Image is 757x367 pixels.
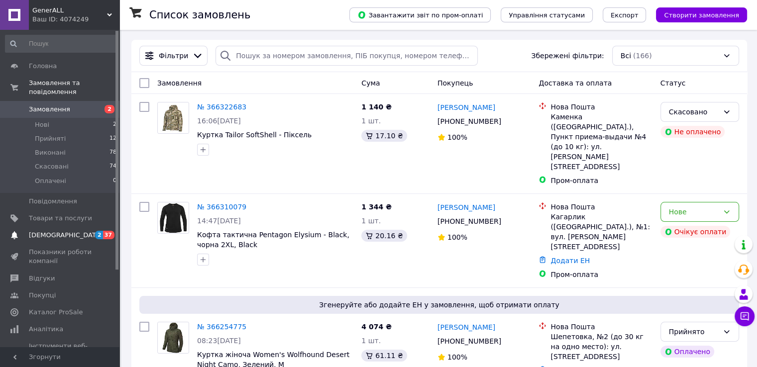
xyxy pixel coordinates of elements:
[361,217,381,225] span: 1 шт.
[158,202,189,233] img: Фото товару
[660,79,686,87] span: Статус
[531,51,604,61] span: Збережені фільтри:
[157,79,202,87] span: Замовлення
[361,337,381,345] span: 1 шт.
[158,322,189,353] img: Фото товару
[197,231,349,249] a: Кофта тактична Pentagon Elysium - Black, чорна 2XL, Black
[550,257,590,265] a: Додати ЕН
[501,7,593,22] button: Управління статусами
[357,10,483,19] span: Завантажити звіт по пром-оплаті
[5,35,117,53] input: Пошук
[159,51,188,61] span: Фільтри
[29,105,70,114] span: Замовлення
[361,117,381,125] span: 1 шт.
[143,300,735,310] span: Згенеруйте або додайте ЕН у замовлення, щоб отримати оплату
[35,177,66,185] span: Оплачені
[29,231,103,240] span: [DEMOGRAPHIC_DATA]
[550,270,652,279] div: Пром-оплата
[105,105,114,113] span: 2
[660,226,731,238] div: Очікує оплати
[197,203,246,211] a: № 366310079
[149,9,250,21] h1: Список замовлень
[197,337,241,345] span: 08:23[DATE]
[656,7,747,22] button: Створити замовлення
[157,102,189,134] a: Фото товару
[29,248,92,266] span: Показники роботи компанії
[29,308,83,317] span: Каталог ProSale
[550,322,652,332] div: Нова Пошта
[113,177,116,185] span: 0
[197,323,246,331] a: № 366254775
[109,134,116,143] span: 12
[35,162,69,171] span: Скасовані
[35,120,49,129] span: Нові
[197,217,241,225] span: 14:47[DATE]
[29,197,77,206] span: Повідомлення
[435,334,503,348] div: [PHONE_NUMBER]
[550,332,652,362] div: Шепетовка, №2 (до 30 кг на одно место): ул. [STREET_ADDRESS]
[447,353,467,361] span: 100%
[29,79,119,96] span: Замовлення та повідомлення
[621,51,631,61] span: Всі
[437,79,473,87] span: Покупець
[669,206,719,217] div: Нове
[29,291,56,300] span: Покупці
[539,79,612,87] span: Доставка та оплата
[435,214,503,228] div: [PHONE_NUMBER]
[157,322,189,354] a: Фото товару
[646,10,747,18] a: Створити замовлення
[669,326,719,337] div: Прийнято
[197,117,241,125] span: 16:06[DATE]
[216,46,478,66] input: Пошук за номером замовлення, ПІБ покупця, номером телефону, Email, номером накладної
[103,231,114,239] span: 37
[509,11,585,19] span: Управління статусами
[29,274,55,283] span: Відгуки
[29,62,57,71] span: Головна
[603,7,647,22] button: Експорт
[113,120,116,129] span: 2
[633,52,652,60] span: (166)
[29,325,63,334] span: Аналітика
[437,322,495,332] a: [PERSON_NAME]
[437,102,495,112] a: [PERSON_NAME]
[361,130,407,142] div: 17.10 ₴
[735,306,755,326] button: Чат з покупцем
[611,11,639,19] span: Експорт
[349,7,491,22] button: Завантажити звіт по пром-оплаті
[361,203,392,211] span: 1 344 ₴
[109,148,116,157] span: 78
[158,102,189,133] img: Фото товару
[361,79,380,87] span: Cума
[35,134,66,143] span: Прийняті
[35,148,66,157] span: Виконані
[197,131,312,139] a: Куртка Tailor SoftShell - Піксель
[550,102,652,112] div: Нова Пошта
[32,15,119,24] div: Ваш ID: 4074249
[197,103,246,111] a: № 366322683
[157,202,189,234] a: Фото товару
[361,350,407,362] div: 61.11 ₴
[361,230,407,242] div: 20.16 ₴
[550,176,652,185] div: Пром-оплата
[550,212,652,252] div: Кагарлик ([GEOGRAPHIC_DATA].), №1: вул. [PERSON_NAME][STREET_ADDRESS]
[660,126,725,138] div: Не оплачено
[95,231,103,239] span: 2
[361,103,392,111] span: 1 140 ₴
[437,202,495,212] a: [PERSON_NAME]
[435,114,503,128] div: [PHONE_NUMBER]
[664,11,739,19] span: Створити замовлення
[550,112,652,172] div: Каменка ([GEOGRAPHIC_DATA].), Пункт приема-выдачи №4 (до 10 кг): ул. [PERSON_NAME][STREET_ADDRESS]
[447,233,467,241] span: 100%
[32,6,107,15] span: GenerALL
[550,202,652,212] div: Нова Пошта
[669,106,719,117] div: Скасовано
[660,346,714,358] div: Оплачено
[109,162,116,171] span: 74
[447,133,467,141] span: 100%
[29,342,92,360] span: Інструменти веб-майстра та SEO
[361,323,392,331] span: 4 074 ₴
[29,214,92,223] span: Товари та послуги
